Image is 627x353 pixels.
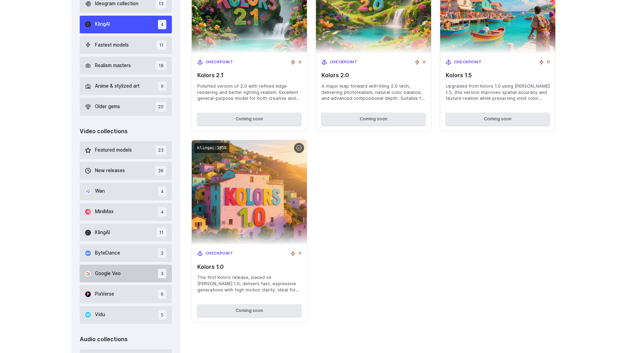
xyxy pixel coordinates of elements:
span: 4 [158,207,166,217]
button: KlingAI 11 [80,224,172,241]
button: KlingAI 4 [80,16,172,33]
span: Polished version of 2.0 with refined edge rendering and better lighting realism. Excellent genera... [197,83,301,102]
button: Realism masters 18 [80,57,172,74]
span: 11 [157,40,166,50]
span: New releases [95,167,125,175]
span: Checkpoint [454,59,482,65]
button: Coming soon [446,113,550,125]
div: Video collections [80,127,172,136]
span: 3 [158,269,166,278]
span: A major leap forward with Kling 2.0 tech, delivering photorealism, natural color balance, and adv... [322,83,426,102]
span: 23 [156,145,166,155]
span: Realism masters [95,62,131,70]
button: Wan 4 [80,183,172,200]
span: MiniMax [95,208,113,216]
button: Coming soon [197,113,301,125]
span: Wan [95,187,105,195]
span: Checkpoint [330,59,358,65]
code: klingai:1@10 [195,143,229,153]
span: Anime & stylized art [95,82,140,90]
span: KlingAI [95,229,110,236]
span: Older gems [95,103,120,111]
span: 4 [158,187,166,196]
button: PixVerse 6 [80,285,172,303]
span: Upgraded from Kolors 1.0 using [PERSON_NAME] 1.5, this version improves spatial accuracy and text... [446,83,550,102]
button: Featured models 23 [80,141,172,159]
span: 9 [158,81,166,91]
span: 0 [299,250,301,257]
span: 4 [158,20,166,29]
span: Kolors 1.5 [446,72,550,79]
span: 0 [299,59,301,65]
button: MiniMax 4 [80,203,172,221]
button: Anime & stylized art 9 [80,77,172,95]
span: Kolors 1.0 [197,264,301,270]
div: Audio collections [80,335,172,344]
button: Coming soon [197,304,301,317]
span: The first Kolors release, based on [PERSON_NAME] 1.0, delivers fast, expressive generations with ... [197,274,301,293]
span: 3 [158,248,166,258]
span: Fastest models [95,41,129,49]
button: Fastest models 11 [80,36,172,54]
button: ByteDance 3 [80,244,172,262]
span: 0 [547,59,550,65]
span: 0 [423,59,426,65]
span: 18 [156,61,166,70]
span: Checkpoint [206,59,233,65]
img: Kolors 1.0 [192,140,307,245]
span: 5 [158,310,166,320]
span: KlingAI [95,21,110,28]
button: Google Veo 3 [80,265,172,282]
span: 6 [158,289,166,299]
button: Older gems 20 [80,98,172,115]
span: 36 [155,166,166,175]
span: ByteDance [95,249,120,257]
span: Featured models [95,146,132,154]
span: 11 [157,228,166,237]
button: Coming soon [322,113,426,125]
span: Checkpoint [206,250,233,257]
span: 20 [156,102,166,111]
span: PixVerse [95,290,114,298]
span: Google Veo [95,270,121,278]
button: Vidu 5 [80,306,172,324]
span: Kolors 2.0 [322,72,426,79]
button: New releases 36 [80,162,172,179]
span: Kolors 2.1 [197,72,301,79]
span: Vidu [95,311,105,319]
